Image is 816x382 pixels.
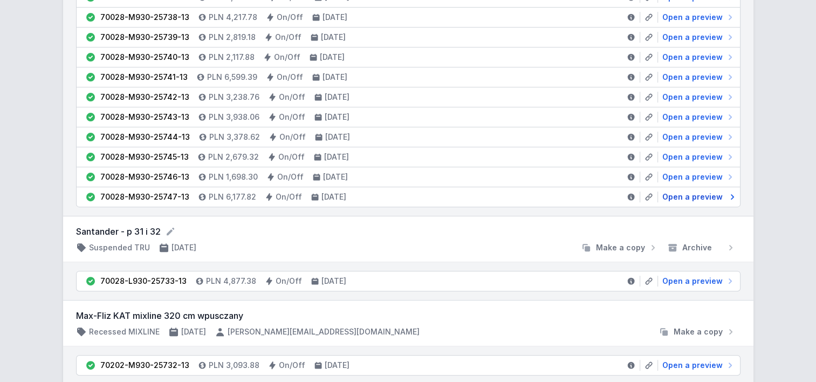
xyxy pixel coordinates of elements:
div: 70028-M930-25738-13 [100,12,189,23]
h4: PLN 3,938.06 [209,112,259,122]
div: 70028-L930-25733-13 [100,276,187,286]
h4: PLN 4,217.78 [209,12,257,23]
button: Archive [663,242,740,253]
h4: PLN 6,177.82 [209,192,256,202]
h4: [DATE] [323,72,347,83]
a: Open a preview [658,92,736,103]
div: 70028-M930-25742-13 [100,92,189,103]
h4: On/Off [277,72,303,83]
h4: [DATE] [325,360,349,371]
span: Open a preview [662,92,723,103]
a: Open a preview [658,192,736,202]
button: Rename project [165,226,176,237]
h4: PLN 1,698.30 [209,172,258,182]
span: Open a preview [662,12,723,23]
h4: PLN 6,599.39 [207,72,257,83]
h4: [DATE] [181,326,206,337]
div: 70028-M930-25746-13 [100,172,189,182]
h4: On/Off [275,32,301,43]
div: 70028-M930-25744-13 [100,132,190,142]
span: Make a copy [596,242,645,253]
h4: PLN 3,093.88 [209,360,259,371]
h4: [DATE] [325,92,349,103]
h4: [DATE] [325,132,350,142]
a: Open a preview [658,276,736,286]
a: Open a preview [658,132,736,142]
h4: [DATE] [324,152,349,162]
a: Open a preview [658,72,736,83]
h4: PLN 4,877.38 [206,276,256,286]
h4: [DATE] [172,242,196,253]
h4: On/Off [277,172,304,182]
h4: On/Off [276,192,302,202]
div: 70028-M930-25747-13 [100,192,189,202]
span: Open a preview [662,112,723,122]
h4: [DATE] [320,52,345,63]
h4: PLN 2,117.88 [209,52,255,63]
h4: [DATE] [321,32,346,43]
div: 70028-M930-25745-13 [100,152,189,162]
h4: PLN 3,378.62 [209,132,260,142]
h4: On/Off [279,132,306,142]
a: Open a preview [658,32,736,43]
div: 70202-M930-25732-13 [100,360,189,371]
h4: On/Off [279,112,305,122]
form: Santander - p 31 i 32 [76,225,740,238]
h4: On/Off [274,52,300,63]
div: 70028-M930-25743-13 [100,112,189,122]
span: Open a preview [662,172,723,182]
span: Open a preview [662,152,723,162]
h4: Recessed MIXLINE [89,326,160,337]
h4: Suspended TRU [89,242,150,253]
h4: On/Off [277,12,303,23]
span: Make a copy [674,326,723,337]
div: 70028-M930-25739-13 [100,32,189,43]
div: 70028-M930-25740-13 [100,52,189,63]
span: Open a preview [662,276,723,286]
h4: On/Off [279,92,305,103]
span: Open a preview [662,72,723,83]
h3: Max-Fliz KAT mixline 320 cm wpusczany [76,309,740,322]
span: Open a preview [662,52,723,63]
h4: [DATE] [321,192,346,202]
h4: [DATE] [323,172,348,182]
span: Open a preview [662,132,723,142]
a: Open a preview [658,52,736,63]
h4: [DATE] [323,12,347,23]
h4: On/Off [279,360,305,371]
a: Open a preview [658,12,736,23]
h4: PLN 3,238.76 [209,92,259,103]
h4: [PERSON_NAME][EMAIL_ADDRESS][DOMAIN_NAME] [228,326,420,337]
h4: PLN 2,679.32 [208,152,259,162]
span: Open a preview [662,192,723,202]
span: Open a preview [662,32,723,43]
a: Open a preview [658,360,736,371]
h4: On/Off [278,152,305,162]
h4: On/Off [276,276,302,286]
h4: [DATE] [325,112,349,122]
a: Open a preview [658,112,736,122]
a: Open a preview [658,172,736,182]
button: Make a copy [577,242,663,253]
span: Open a preview [662,360,723,371]
a: Open a preview [658,152,736,162]
h4: PLN 2,819.18 [209,32,256,43]
div: 70028-M930-25741-13 [100,72,188,83]
h4: [DATE] [321,276,346,286]
span: Archive [682,242,712,253]
button: Make a copy [654,326,740,337]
